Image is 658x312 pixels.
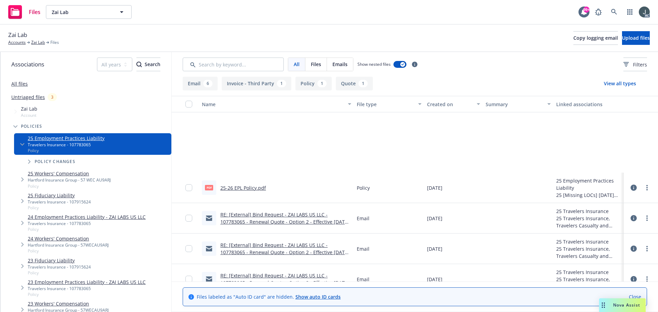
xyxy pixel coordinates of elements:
[28,248,109,254] span: Policy
[622,35,650,41] span: Upload files
[220,242,349,263] a: RE: [External] Bind Request - ZAI LABS US LLC - 107783065 - Renewal Quote - Option 2 - Effective ...
[643,275,651,283] a: more
[28,291,146,297] span: Policy
[357,184,370,191] span: Policy
[46,5,132,19] button: Zai Lab
[28,148,105,153] span: Policy
[28,286,146,291] div: Travelers Insurance - 107783065
[357,215,369,222] span: Email
[11,93,45,101] a: Untriaged files
[486,101,543,108] div: Summary
[613,302,640,308] span: Nova Assist
[31,39,45,46] a: Zai Lab
[639,7,650,17] img: photo
[357,276,369,283] span: Email
[317,80,327,87] div: 1
[183,77,218,90] button: Email
[427,184,442,191] span: [DATE]
[556,245,621,260] div: 25 Travelers Insurance, Travelers Casualty and Surety Company of America - Travelers Insurance
[28,142,105,148] div: Travelers Insurance - 107783065
[295,294,341,300] a: Show auto ID cards
[643,184,651,192] a: more
[623,61,647,68] span: Filters
[220,211,349,232] a: RE: [External] Bind Request - ZAI LABS US LLC - 107783065 - Renewal Quote - Option 2 - Effective ...
[28,199,91,205] div: Travelers Insurance - 107915624
[573,31,618,45] button: Copy logging email
[336,77,373,90] button: Quote
[622,31,650,45] button: Upload files
[8,30,27,39] span: Zai Lab
[185,215,192,222] input: Toggle Row Selected
[629,293,641,300] a: Close
[50,39,59,46] span: Files
[35,160,75,164] span: Policy changes
[556,208,621,215] div: 25 Travelers Insurance
[556,101,621,108] div: Linked associations
[427,276,442,283] span: [DATE]
[136,62,142,67] svg: Search
[424,96,483,112] button: Created on
[21,124,42,128] span: Policies
[185,245,192,252] input: Toggle Row Selected
[199,96,354,112] button: Name
[185,101,192,108] input: Select all
[607,5,621,19] a: Search
[222,77,291,90] button: Invoice - Third Party
[202,101,344,108] div: Name
[21,112,37,118] span: Account
[556,177,621,191] div: 25 Employment Practices Liability
[28,205,91,211] span: Policy
[28,213,146,221] a: 24 Employment Practices Liability - ZAI LABS US LLC
[220,185,266,191] a: 25-26 EPL Policy.pdf
[483,96,553,112] button: Summary
[583,7,589,13] div: 99+
[197,293,341,300] span: Files labeled as "Auto ID card" are hidden.
[185,276,192,283] input: Toggle Row Selected
[28,235,109,242] a: 24 Workers' Compensation
[21,105,37,112] span: Zai Lab
[8,39,26,46] a: Accounts
[556,215,621,229] div: 25 Travelers Insurance, Travelers Casualty and Surety Company of America - Travelers Insurance
[11,60,44,69] span: Associations
[556,269,621,276] div: 25 Travelers Insurance
[553,96,624,112] button: Linked associations
[277,80,286,87] div: 1
[5,2,43,22] a: Files
[28,177,111,183] div: Hartford Insurance Group - 57 WEC AU9ARJ
[185,184,192,191] input: Toggle Row Selected
[28,264,91,270] div: Travelers Insurance - 107915624
[205,185,213,190] span: pdf
[357,101,414,108] div: File type
[592,5,605,19] a: Report a Bug
[28,226,146,232] span: Policy
[28,135,105,142] a: 25 Employment Practices Liability
[556,238,621,245] div: 25 Travelers Insurance
[427,215,442,222] span: [DATE]
[357,61,391,67] span: Show nested files
[28,242,109,248] div: Hartford Insurance Group - 57WECAU9ARJ
[28,270,91,276] span: Policy
[28,221,146,226] div: Travelers Insurance - 107783065
[623,58,647,71] button: Filters
[354,96,424,112] button: File type
[623,5,637,19] a: Switch app
[593,77,647,90] button: View all types
[220,272,349,293] a: RE: [External] Bind Request - ZAI LABS US LLC - 107783065 - Renewal Quote - Option 2 - Effective ...
[48,93,57,101] div: 3
[427,245,442,252] span: [DATE]
[643,245,651,253] a: more
[294,61,300,68] span: All
[556,276,621,290] div: 25 Travelers Insurance, Travelers Casualty and Surety Company of America - Travelers Insurance
[427,101,473,108] div: Created on
[29,9,40,15] span: Files
[633,61,647,68] span: Filters
[136,58,160,71] div: Search
[28,183,111,189] span: Policy
[599,298,608,312] div: Drag to move
[295,77,332,90] button: Policy
[183,58,284,71] input: Search by keyword...
[28,300,109,307] a: 23 Workers' Compensation
[573,35,618,41] span: Copy logging email
[28,278,146,286] a: 23 Employment Practices Liability - ZAI LABS US LLC
[358,80,368,87] div: 1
